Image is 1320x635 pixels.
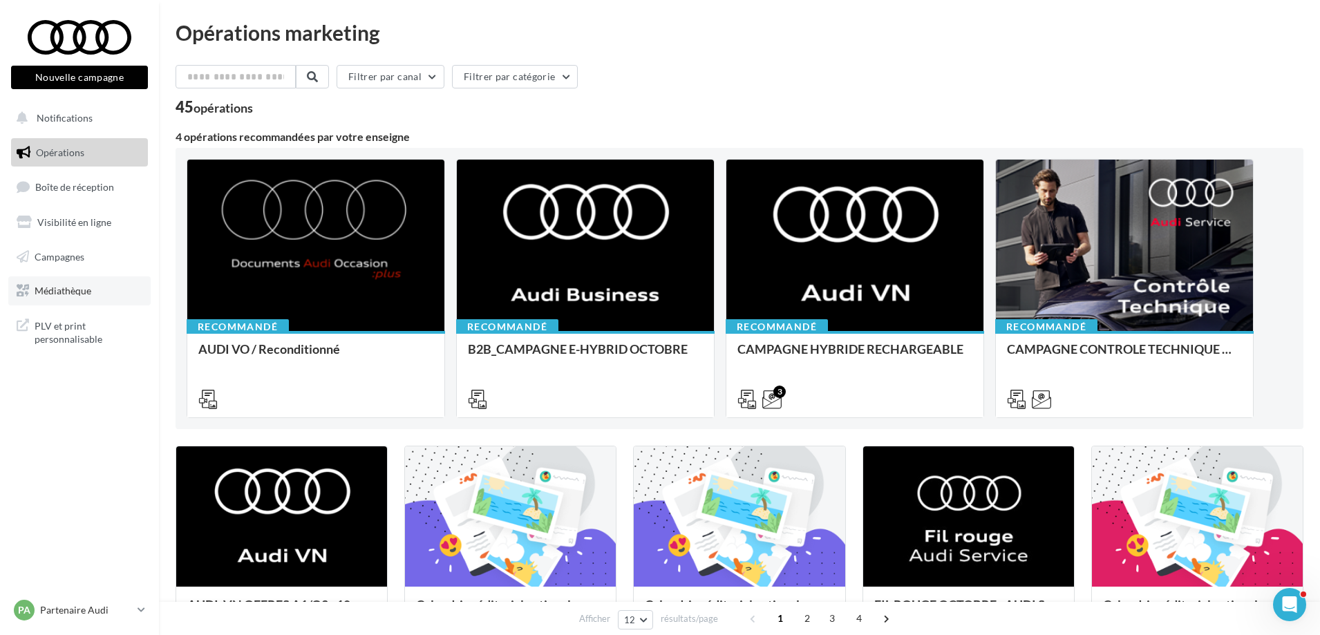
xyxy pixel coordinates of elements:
[176,99,253,115] div: 45
[618,610,653,629] button: 12
[8,104,145,133] button: Notifications
[468,342,703,370] div: B2B_CAMPAGNE E-HYBRID OCTOBRE
[661,612,718,625] span: résultats/page
[198,342,433,370] div: AUDI VO / Reconditionné
[8,243,151,272] a: Campagnes
[35,181,114,193] span: Boîte de réception
[35,285,91,296] span: Médiathèque
[737,342,972,370] div: CAMPAGNE HYBRIDE RECHARGEABLE
[35,250,84,262] span: Campagnes
[176,22,1303,43] div: Opérations marketing
[18,603,30,617] span: PA
[773,386,786,398] div: 3
[8,208,151,237] a: Visibilité en ligne
[187,598,376,625] div: AUDI_VN OFFRES A1/Q2 - 10 au 31 octobre
[11,66,148,89] button: Nouvelle campagne
[796,607,818,629] span: 2
[37,216,111,228] span: Visibilité en ligne
[194,102,253,114] div: opérations
[452,65,578,88] button: Filtrer par catégorie
[995,319,1097,334] div: Recommandé
[8,138,151,167] a: Opérations
[456,319,558,334] div: Recommandé
[874,598,1063,625] div: FIL ROUGE OCTOBRE - AUDI SERVICE
[624,614,636,625] span: 12
[579,612,610,625] span: Afficher
[1103,598,1292,625] div: Calendrier éditorial national : semaine du 22.09 au 28.09
[1273,588,1306,621] iframe: Intercom live chat
[187,319,289,334] div: Recommandé
[337,65,444,88] button: Filtrer par canal
[769,607,791,629] span: 1
[1007,342,1242,370] div: CAMPAGNE CONTROLE TECHNIQUE 25€ OCTOBRE
[8,311,151,352] a: PLV et print personnalisable
[821,607,843,629] span: 3
[8,172,151,202] a: Boîte de réception
[40,603,132,617] p: Partenaire Audi
[36,146,84,158] span: Opérations
[35,316,142,346] span: PLV et print personnalisable
[645,598,833,625] div: Calendrier éditorial national : semaine du 29.09 au 05.10
[37,112,93,124] span: Notifications
[176,131,1303,142] div: 4 opérations recommandées par votre enseigne
[848,607,870,629] span: 4
[11,597,148,623] a: PA Partenaire Audi
[416,598,605,625] div: Calendrier éditorial national : semaine du 06.10 au 12.10
[726,319,828,334] div: Recommandé
[8,276,151,305] a: Médiathèque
